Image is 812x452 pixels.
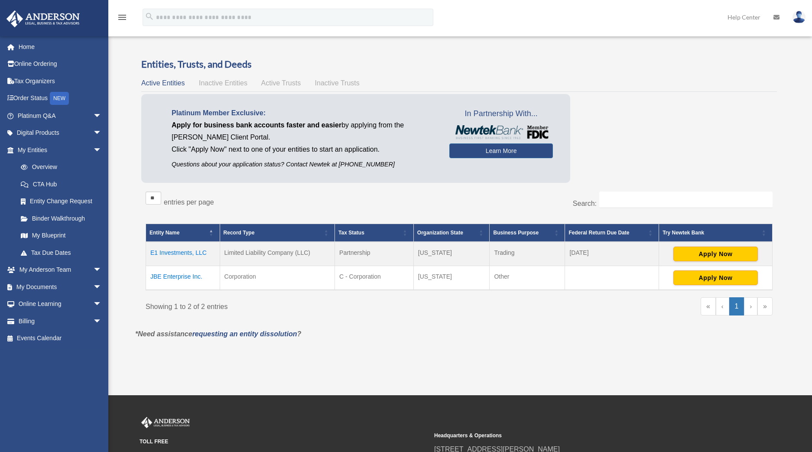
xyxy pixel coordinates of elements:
a: Home [6,38,115,55]
td: Corporation [220,266,335,290]
p: by applying from the [PERSON_NAME] Client Portal. [172,119,436,143]
span: Federal Return Due Date [568,230,629,236]
label: entries per page [164,198,214,206]
a: Binder Walkthrough [12,210,110,227]
span: arrow_drop_down [93,296,110,313]
label: Search: [573,200,597,207]
a: Tax Organizers [6,72,115,90]
td: Limited Liability Company (LLC) [220,242,335,266]
td: E1 Investments, LLC [146,242,220,266]
a: Events Calendar [6,330,115,347]
a: Platinum Q&Aarrow_drop_down [6,107,115,124]
th: Try Newtek Bank : Activate to sort [659,224,773,242]
a: Next [744,297,757,315]
th: Tax Status: Activate to sort [335,224,414,242]
p: Platinum Member Exclusive: [172,107,436,119]
a: Tax Due Dates [12,244,110,261]
h3: Entities, Trusts, and Deeds [141,58,777,71]
i: search [145,12,154,21]
td: [US_STATE] [413,242,490,266]
span: Apply for business bank accounts faster and easier [172,121,341,129]
th: Organization State: Activate to sort [413,224,490,242]
div: NEW [50,92,69,105]
a: Billingarrow_drop_down [6,312,115,330]
span: Business Purpose [493,230,539,236]
span: Inactive Entities [199,79,247,87]
span: Entity Name [149,230,179,236]
a: My Anderson Teamarrow_drop_down [6,261,115,279]
span: Organization State [417,230,463,236]
span: Inactive Trusts [315,79,360,87]
img: NewtekBankLogoSM.png [454,125,549,139]
button: Apply Now [673,270,758,285]
i: menu [117,12,127,23]
td: [US_STATE] [413,266,490,290]
a: Overview [12,159,106,176]
em: *Need assistance ? [135,330,301,338]
span: arrow_drop_down [93,312,110,330]
a: Entity Change Request [12,193,110,210]
td: [DATE] [565,242,659,266]
td: C - Corporation [335,266,414,290]
a: Online Ordering [6,55,115,73]
div: Try Newtek Bank [663,228,759,238]
small: Headquarters & Operations [434,431,723,440]
span: arrow_drop_down [93,261,110,279]
th: Record Type: Activate to sort [220,224,335,242]
div: Showing 1 to 2 of 2 entries [146,297,453,313]
span: In Partnership With... [449,107,553,121]
img: Anderson Advisors Platinum Portal [140,417,192,428]
span: arrow_drop_down [93,141,110,159]
td: Other [490,266,565,290]
a: Previous [716,297,729,315]
a: menu [117,15,127,23]
span: Active Trusts [261,79,301,87]
span: Tax Status [338,230,364,236]
p: Questions about your application status? Contact Newtek at [PHONE_NUMBER] [172,159,436,170]
span: Record Type [224,230,255,236]
a: My Blueprint [12,227,110,244]
a: Online Learningarrow_drop_down [6,296,115,313]
button: Apply Now [673,247,758,261]
a: 1 [729,297,744,315]
a: My Entitiesarrow_drop_down [6,141,110,159]
a: First [701,297,716,315]
p: Click "Apply Now" next to one of your entities to start an application. [172,143,436,156]
td: Trading [490,242,565,266]
a: My Documentsarrow_drop_down [6,278,115,296]
a: Last [757,297,773,315]
small: TOLL FREE [140,437,428,446]
th: Federal Return Due Date: Activate to sort [565,224,659,242]
span: Active Entities [141,79,185,87]
td: JBE Enterprise Inc. [146,266,220,290]
td: Partnership [335,242,414,266]
img: User Pic [793,11,806,23]
th: Business Purpose: Activate to sort [490,224,565,242]
a: CTA Hub [12,176,110,193]
a: Order StatusNEW [6,90,115,107]
a: Learn More [449,143,553,158]
a: requesting an entity dissolution [192,330,297,338]
span: arrow_drop_down [93,278,110,296]
a: Digital Productsarrow_drop_down [6,124,115,142]
th: Entity Name: Activate to invert sorting [146,224,220,242]
img: Anderson Advisors Platinum Portal [4,10,82,27]
span: arrow_drop_down [93,124,110,142]
span: arrow_drop_down [93,107,110,125]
